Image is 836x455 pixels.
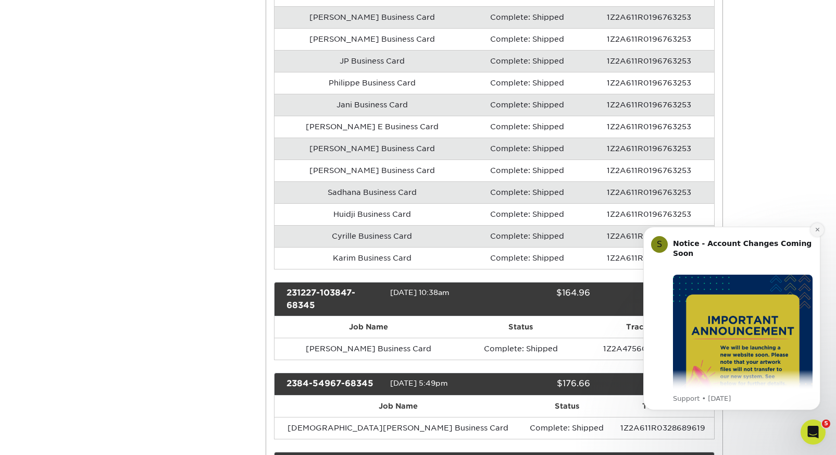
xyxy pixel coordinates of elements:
[274,225,470,247] td: Cyrille Business Card
[584,181,714,203] td: 1Z2A611R0196763253
[584,94,714,116] td: 1Z2A611R0196763253
[584,28,714,50] td: 1Z2A611R0196763253
[470,94,585,116] td: Complete: Shipped
[470,116,585,138] td: Complete: Shipped
[470,159,585,181] td: Complete: Shipped
[470,225,585,247] td: Complete: Shipped
[470,6,585,28] td: Complete: Shipped
[822,420,830,428] span: 5
[274,6,470,28] td: [PERSON_NAME] Business Card
[390,288,450,297] span: [DATE] 10:38am
[486,287,598,312] div: $164.96
[522,396,612,417] th: Status
[584,225,714,247] td: 1Z2A611R0196763253
[584,159,714,181] td: 1Z2A611R0196763253
[463,338,579,360] td: Complete: Shipped
[801,420,826,445] iframe: Intercom live chat
[470,203,585,225] td: Complete: Shipped
[470,247,585,269] td: Complete: Shipped
[274,72,470,94] td: Philippe Business Card
[274,159,470,181] td: [PERSON_NAME] Business Card
[274,116,470,138] td: [PERSON_NAME] E Business Card
[584,203,714,225] td: 1Z2A611R0196763253
[612,396,714,417] th: Tracking #
[274,247,470,269] td: Karim Business Card
[584,72,714,94] td: 1Z2A611R0196763253
[470,28,585,50] td: Complete: Shipped
[612,417,714,439] td: 1Z2A611R0328689619
[274,316,463,338] th: Job Name
[584,247,714,269] td: 1Z2A611R0196763253
[279,377,390,391] div: 2384-54967-68345
[584,50,714,72] td: 1Z2A611R0196763253
[274,396,522,417] th: Job Name
[584,138,714,159] td: 1Z2A611R0196763253
[274,417,522,439] td: [DEMOGRAPHIC_DATA][PERSON_NAME] Business Card
[470,72,585,94] td: Complete: Shipped
[274,138,470,159] td: [PERSON_NAME] Business Card
[463,316,579,338] th: Status
[274,181,470,203] td: Sadhana Business Card
[486,377,598,391] div: $176.66
[470,181,585,203] td: Complete: Shipped
[628,211,836,427] iframe: Intercom notifications message
[274,338,463,360] td: [PERSON_NAME] Business Card
[584,6,714,28] td: 1Z2A611R0196763253
[3,423,89,451] iframe: Google Customer Reviews
[470,50,585,72] td: Complete: Shipped
[274,50,470,72] td: JP Business Card
[584,116,714,138] td: 1Z2A611R0196763253
[274,94,470,116] td: Jani Business Card
[522,417,612,439] td: Complete: Shipped
[279,287,390,312] div: 231227-103847-68345
[274,203,470,225] td: Huidji Business Card
[579,338,714,360] td: 1Z2A47560338083916
[390,379,448,387] span: [DATE] 5:49pm
[470,138,585,159] td: Complete: Shipped
[274,28,470,50] td: [PERSON_NAME] Business Card
[579,316,714,338] th: Tracking #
